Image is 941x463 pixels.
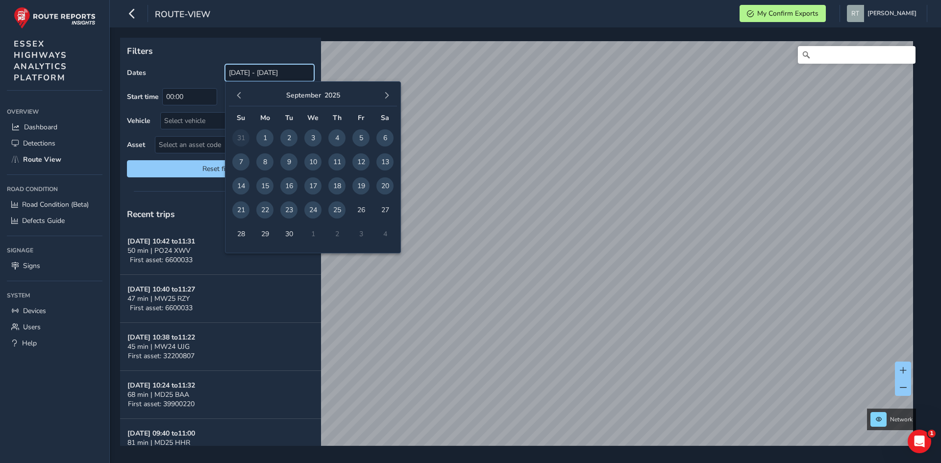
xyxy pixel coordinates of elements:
[280,201,297,219] span: 23
[304,153,322,171] span: 10
[381,113,389,122] span: Sa
[127,285,195,294] strong: [DATE] 10:40 to 11:27
[127,429,195,438] strong: [DATE] 09:40 to 11:00
[127,45,314,57] p: Filters
[130,303,193,313] span: First asset: 6600033
[14,7,96,29] img: rr logo
[120,275,321,323] button: [DATE] 10:40 to11:2747 min | MW25 RZYFirst asset: 6600033
[352,129,370,146] span: 5
[127,381,195,390] strong: [DATE] 10:24 to 11:32
[280,153,297,171] span: 9
[237,113,245,122] span: Su
[120,227,321,275] button: [DATE] 10:42 to11:3150 min | PO24 XWVFirst asset: 6600033
[23,261,40,270] span: Signs
[127,294,190,303] span: 47 min | MW25 RZY
[908,430,931,453] iframe: Intercom live chat
[7,196,102,213] a: Road Condition (Beta)
[7,151,102,168] a: Route View
[127,92,159,101] label: Start time
[128,351,195,361] span: First asset: 32200807
[890,415,913,423] span: Network
[23,155,61,164] span: Route View
[22,216,65,225] span: Defects Guide
[285,113,293,122] span: Tu
[7,335,102,351] a: Help
[127,237,195,246] strong: [DATE] 10:42 to 11:31
[352,153,370,171] span: 12
[280,129,297,146] span: 2
[358,113,364,122] span: Fr
[7,243,102,258] div: Signage
[352,177,370,195] span: 19
[232,153,249,171] span: 7
[23,306,46,316] span: Devices
[256,225,273,243] span: 29
[928,430,936,438] span: 1
[127,333,195,342] strong: [DATE] 10:38 to 11:22
[328,177,346,195] span: 18
[328,129,346,146] span: 4
[304,177,322,195] span: 17
[155,8,210,22] span: route-view
[128,399,195,409] span: First asset: 39900220
[127,160,314,177] button: Reset filters
[757,9,818,18] span: My Confirm Exports
[256,177,273,195] span: 15
[127,116,150,125] label: Vehicle
[7,303,102,319] a: Devices
[280,225,297,243] span: 30
[23,139,55,148] span: Detections
[847,5,920,22] button: [PERSON_NAME]
[328,201,346,219] span: 25
[130,255,193,265] span: First asset: 6600033
[304,129,322,146] span: 3
[120,323,321,371] button: [DATE] 10:38 to11:2245 min | MW24 UJGFirst asset: 32200807
[286,91,321,100] button: September
[127,68,146,77] label: Dates
[328,153,346,171] span: 11
[324,91,340,100] button: 2025
[7,319,102,335] a: Users
[127,438,190,447] span: 81 min | MD25 HHR
[23,322,41,332] span: Users
[7,104,102,119] div: Overview
[127,342,190,351] span: 45 min | MW24 UJG
[256,201,273,219] span: 22
[14,38,67,83] span: ESSEX HIGHWAYS ANALYTICS PLATFORM
[232,225,249,243] span: 28
[740,5,826,22] button: My Confirm Exports
[22,200,89,209] span: Road Condition (Beta)
[307,113,319,122] span: We
[155,137,297,153] span: Select an asset code
[161,113,297,129] div: Select vehicle
[232,177,249,195] span: 14
[127,140,145,149] label: Asset
[7,182,102,196] div: Road Condition
[352,201,370,219] span: 26
[22,339,37,348] span: Help
[127,208,175,220] span: Recent trips
[127,390,189,399] span: 68 min | MD25 BAA
[333,113,342,122] span: Th
[376,129,394,146] span: 6
[7,135,102,151] a: Detections
[798,46,916,64] input: Search
[256,153,273,171] span: 8
[232,201,249,219] span: 21
[127,246,191,255] span: 50 min | PO24 XWV
[7,288,102,303] div: System
[7,258,102,274] a: Signs
[124,41,913,457] canvas: Map
[134,164,307,173] span: Reset filters
[376,201,394,219] span: 27
[280,177,297,195] span: 16
[376,177,394,195] span: 20
[7,213,102,229] a: Defects Guide
[847,5,864,22] img: diamond-layout
[376,153,394,171] span: 13
[304,201,322,219] span: 24
[7,119,102,135] a: Dashboard
[24,122,57,132] span: Dashboard
[120,371,321,419] button: [DATE] 10:24 to11:3268 min | MD25 BAAFirst asset: 39900220
[256,129,273,146] span: 1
